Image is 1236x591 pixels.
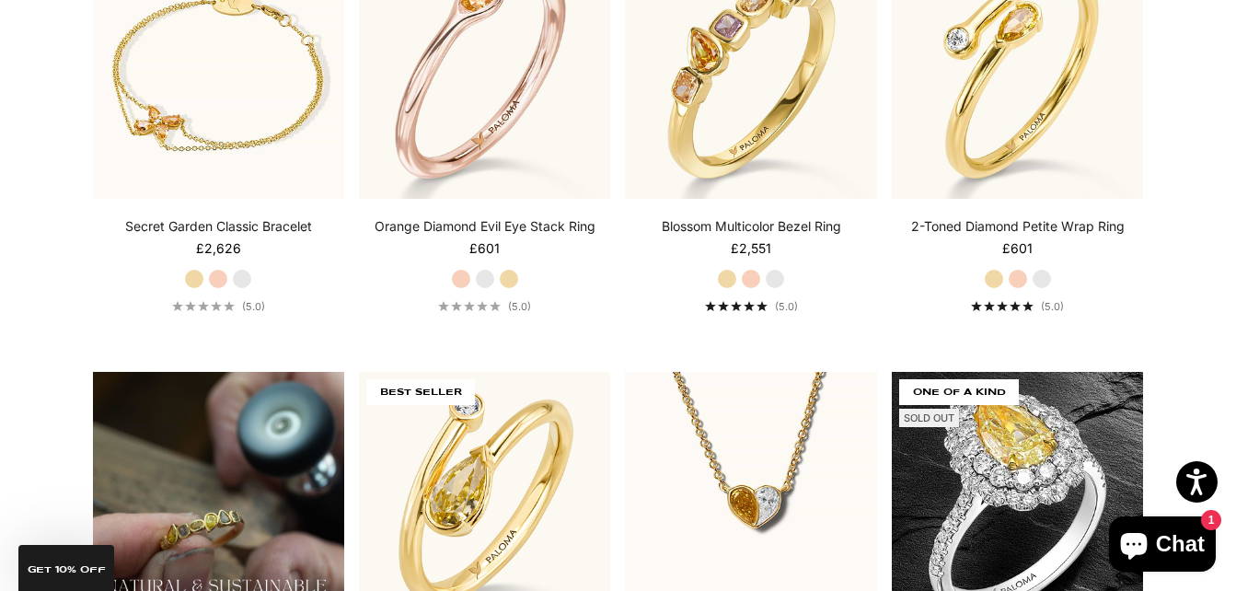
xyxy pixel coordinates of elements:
[438,300,531,313] a: 5.0 out of 5.0 stars(5.0)
[705,300,798,313] a: 5.0 out of 5.0 stars(5.0)
[1041,300,1064,313] span: (5.0)
[705,301,768,311] div: 5.0 out of 5.0 stars
[911,217,1125,236] a: 2-Toned Diamond Petite Wrap Ring
[242,300,265,313] span: (5.0)
[731,239,771,258] sale-price: £2,551
[971,301,1034,311] div: 5.0 out of 5.0 stars
[775,300,798,313] span: (5.0)
[172,301,235,311] div: 5.0 out of 5.0 stars
[438,301,501,311] div: 5.0 out of 5.0 stars
[125,217,312,236] a: Secret Garden Classic Bracelet
[1002,239,1033,258] sale-price: £601
[18,545,114,591] div: GET 10% Off
[899,409,959,427] sold-out-badge: Sold out
[971,300,1064,313] a: 5.0 out of 5.0 stars(5.0)
[1103,516,1221,576] inbox-online-store-chat: Shopify online store chat
[366,379,475,405] span: BEST SELLER
[469,239,500,258] sale-price: £601
[508,300,531,313] span: (5.0)
[899,379,1019,405] span: ONE OF A KIND
[375,217,595,236] a: Orange Diamond Evil Eye Stack Ring
[196,239,241,258] sale-price: £2,626
[662,217,841,236] a: Blossom Multicolor Bezel Ring
[172,300,265,313] a: 5.0 out of 5.0 stars(5.0)
[28,565,106,574] span: GET 10% Off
